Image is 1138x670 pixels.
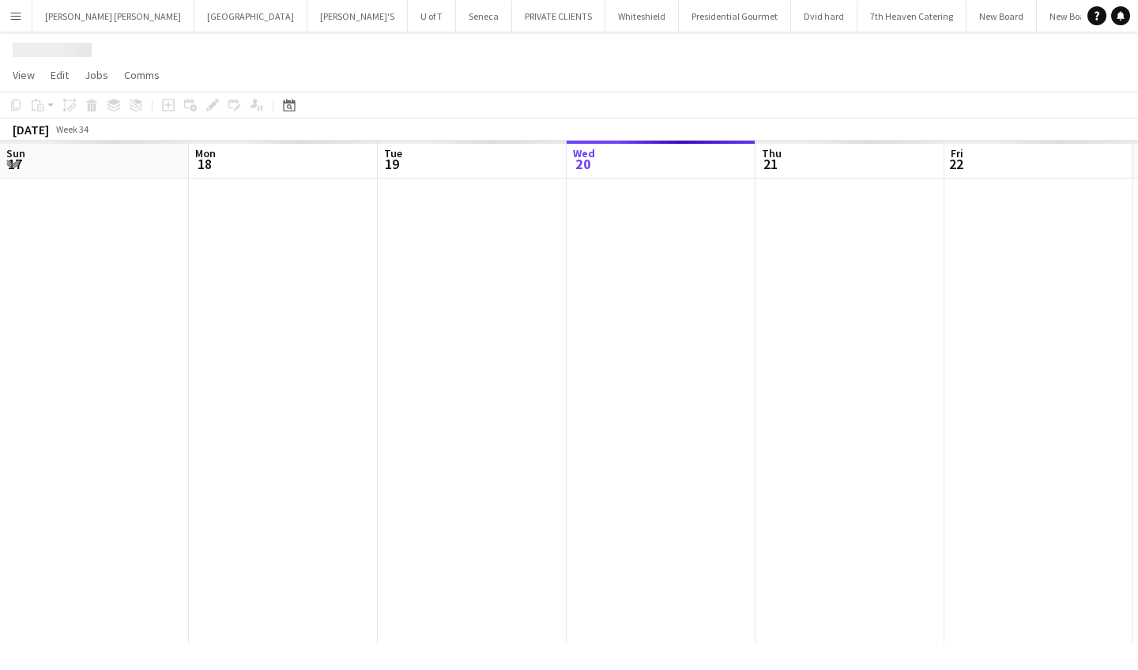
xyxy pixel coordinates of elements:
[52,123,92,135] span: Week 34
[6,65,41,85] a: View
[124,68,160,82] span: Comms
[571,155,595,173] span: 20
[382,155,402,173] span: 19
[195,146,216,160] span: Mon
[194,1,307,32] button: [GEOGRAPHIC_DATA]
[307,1,408,32] button: [PERSON_NAME]'S
[118,65,166,85] a: Comms
[456,1,512,32] button: Seneca
[32,1,194,32] button: [PERSON_NAME] [PERSON_NAME]
[78,65,115,85] a: Jobs
[408,1,456,32] button: U of T
[857,1,967,32] button: 7th Heaven Catering
[759,155,782,173] span: 21
[948,155,963,173] span: 22
[51,68,69,82] span: Edit
[13,68,35,82] span: View
[967,1,1037,32] button: New Board
[573,146,595,160] span: Wed
[6,146,25,160] span: Sun
[791,1,857,32] button: Dvid hard
[1037,1,1107,32] button: New Board
[605,1,679,32] button: Whiteshield
[762,146,782,160] span: Thu
[951,146,963,160] span: Fri
[13,122,49,137] div: [DATE]
[384,146,402,160] span: Tue
[44,65,75,85] a: Edit
[193,155,216,173] span: 18
[679,1,791,32] button: Presidential Gourmet
[85,68,108,82] span: Jobs
[512,1,605,32] button: PRIVATE CLIENTS
[4,155,25,173] span: 17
